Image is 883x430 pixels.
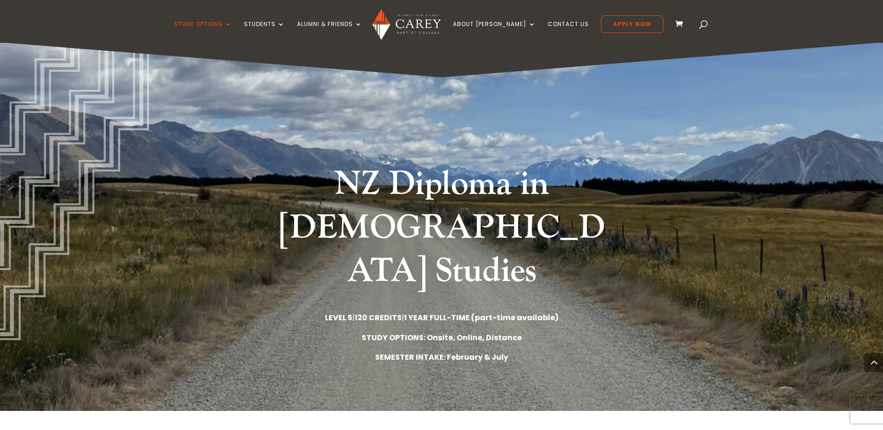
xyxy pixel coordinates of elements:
[375,352,508,363] strong: SEMESTER INTAKE: February & July
[325,312,352,323] strong: LEVEL 5
[453,21,536,43] a: About [PERSON_NAME]
[267,162,616,298] h1: NZ Diploma in [DEMOGRAPHIC_DATA] Studies
[601,15,663,33] a: Apply Now
[355,312,402,323] strong: 120 CREDITS
[548,21,589,43] a: Contact Us
[174,21,232,43] a: Study Options
[372,9,441,40] img: Carey Baptist College
[404,312,559,323] strong: 1 YEAR FULL-TIME (part-time available)
[362,332,522,343] strong: STUDY OPTIONS: Onsite, Online, Distance
[190,311,693,324] p: | |
[297,21,362,43] a: Alumni & Friends
[244,21,285,43] a: Students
